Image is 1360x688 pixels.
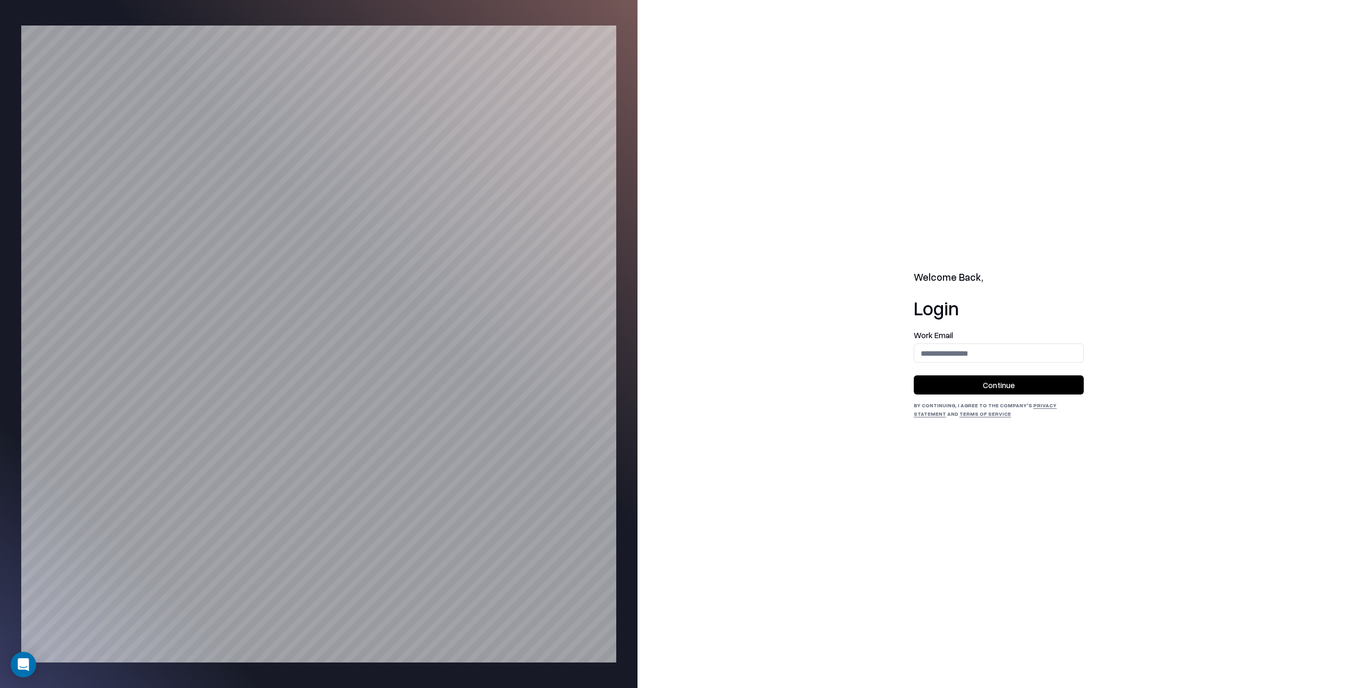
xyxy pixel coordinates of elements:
[914,270,1084,285] h2: Welcome Back,
[914,375,1084,395] button: Continue
[914,331,1084,339] label: Work Email
[11,652,36,677] div: Open Intercom Messenger
[914,401,1084,418] div: By continuing, I agree to the Company's and
[914,297,1084,318] h1: Login
[959,410,1011,417] a: Terms of Service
